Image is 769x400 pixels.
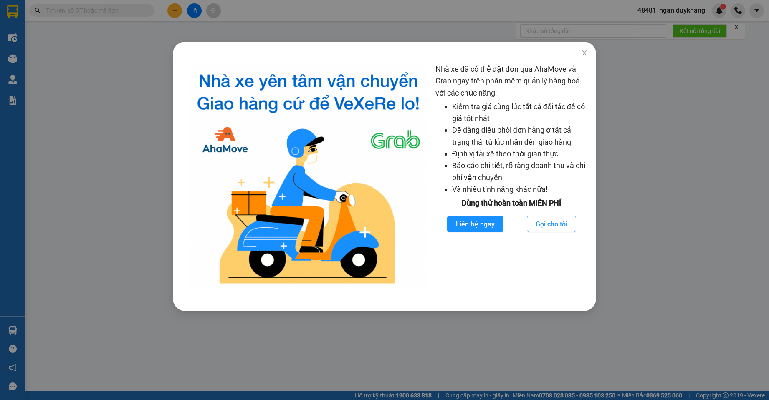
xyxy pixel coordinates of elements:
li: Định vị tài xế theo thời gian thực [452,148,588,160]
span: Liên hệ ngay [456,219,495,229]
div: Dùng thử hoàn toàn MIỄN PHÍ [435,197,588,209]
li: Dễ dàng điều phối đơn hàng ở tất cả trạng thái từ lúc nhận đến giao hàng [452,124,588,148]
div: Nhà xe đã có thể đặt đơn qua AhaMove và Grab ngay trên phần mềm quản lý hàng hoá với các chức năng: [435,63,588,290]
li: Kiểm tra giá cùng lúc tất cả đối tác để có giá tốt nhất [452,101,588,125]
span: Gọi cho tôi [536,219,567,229]
img: logo [188,63,428,290]
button: Liên hệ ngay [447,216,503,232]
li: Và nhiều tính năng khác nữa! [452,184,588,195]
span: close [581,50,588,56]
button: Close [573,42,596,65]
button: Gọi cho tôi [527,216,576,232]
li: Báo cáo chi tiết, rõ ràng doanh thu và chi phí vận chuyển [452,160,588,184]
